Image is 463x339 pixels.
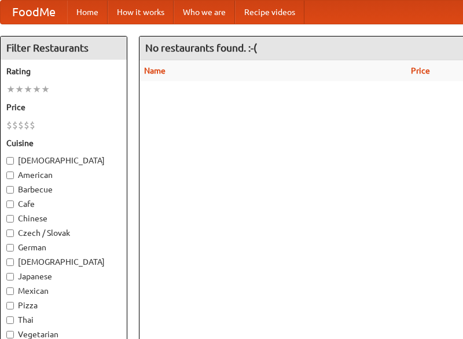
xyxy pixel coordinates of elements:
li: ★ [41,83,50,96]
h5: Price [6,101,121,113]
label: Japanese [6,271,121,282]
li: $ [18,119,24,132]
label: American [6,169,121,181]
label: Barbecue [6,184,121,195]
li: ★ [24,83,32,96]
a: How it works [108,1,174,24]
label: Thai [6,314,121,326]
a: Price [411,66,430,75]
label: Pizza [6,300,121,311]
input: Cafe [6,201,14,208]
input: Pizza [6,302,14,309]
h5: Cuisine [6,137,121,149]
label: Cafe [6,198,121,210]
input: German [6,244,14,251]
li: $ [12,119,18,132]
label: Chinese [6,213,121,224]
li: $ [30,119,35,132]
h5: Rating [6,65,121,77]
li: ★ [6,83,15,96]
label: German [6,242,121,253]
input: [DEMOGRAPHIC_DATA] [6,157,14,165]
ng-pluralize: No restaurants found. :-( [145,42,257,53]
a: Recipe videos [235,1,304,24]
input: American [6,172,14,179]
label: Mexican [6,285,121,297]
a: Home [67,1,108,24]
input: Japanese [6,273,14,280]
input: Thai [6,316,14,324]
li: $ [24,119,30,132]
label: [DEMOGRAPHIC_DATA] [6,256,121,268]
li: ★ [32,83,41,96]
label: [DEMOGRAPHIC_DATA] [6,155,121,166]
input: Vegetarian [6,331,14,338]
input: Mexican [6,287,14,295]
a: Who we are [174,1,235,24]
a: FoodMe [1,1,67,24]
input: Barbecue [6,186,14,194]
a: Name [144,66,166,75]
h4: Filter Restaurants [1,37,127,60]
input: [DEMOGRAPHIC_DATA] [6,258,14,266]
input: Czech / Slovak [6,229,14,237]
li: ★ [15,83,24,96]
input: Chinese [6,215,14,223]
label: Czech / Slovak [6,227,121,239]
li: $ [6,119,12,132]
